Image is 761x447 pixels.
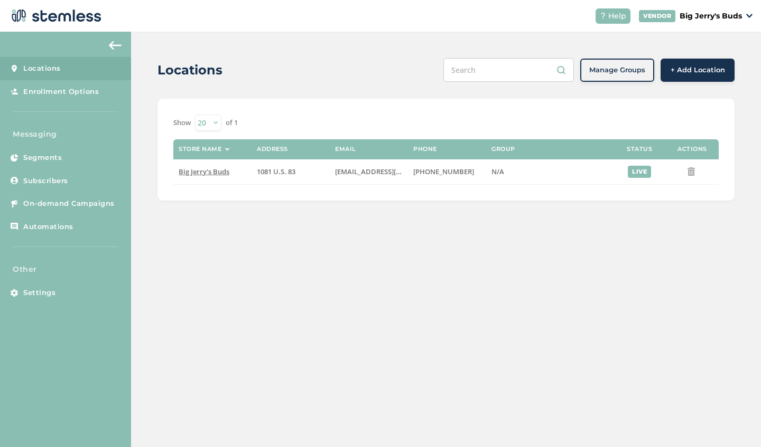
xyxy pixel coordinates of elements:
[639,10,675,22] div: VENDOR
[179,167,246,176] label: Big Jerry's Buds
[443,58,574,82] input: Search
[8,5,101,26] img: logo-dark-0685b13c.svg
[23,153,62,163] span: Segments
[257,167,324,176] label: 1081 U.S. 83
[257,146,288,153] label: Address
[627,146,652,153] label: Status
[680,11,742,22] p: Big Jerry's Buds
[491,146,515,153] label: Group
[225,148,230,151] img: icon-sort-1e1d7615.svg
[226,118,238,128] label: of 1
[628,166,651,178] div: live
[335,167,403,176] label: info@bigjerrysbuds.com
[335,167,450,176] span: [EMAIL_ADDRESS][DOMAIN_NAME]
[413,146,437,153] label: Phone
[257,167,295,176] span: 1081 U.S. 83
[179,167,229,176] span: Big Jerry's Buds
[23,198,115,209] span: On-demand Campaigns
[600,13,606,19] img: icon-help-white-03924b79.svg
[109,41,122,50] img: icon-arrow-back-accent-c549486e.svg
[179,146,221,153] label: Store name
[589,65,645,75] span: Manage Groups
[23,87,99,97] span: Enrollment Options
[413,167,481,176] label: (580) 539-1118
[413,167,474,176] span: [PHONE_NUMBER]
[335,146,356,153] label: Email
[173,118,191,128] label: Show
[23,288,55,298] span: Settings
[708,396,761,447] iframe: Chat Widget
[580,59,654,82] button: Manage Groups
[23,222,73,232] span: Automations
[608,11,626,22] span: Help
[671,65,725,75] span: + Add Location
[23,176,68,186] span: Subscribers
[666,139,719,159] th: Actions
[157,61,222,80] h2: Locations
[491,167,608,176] label: N/A
[746,14,753,18] img: icon_down-arrow-small-66adaf34.svg
[23,63,61,74] span: Locations
[661,59,735,82] button: + Add Location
